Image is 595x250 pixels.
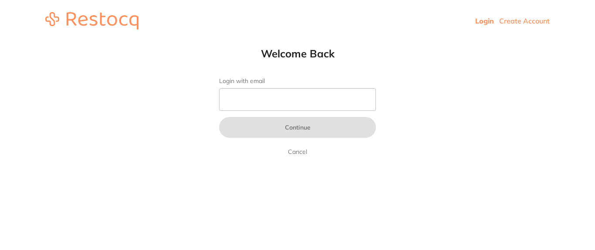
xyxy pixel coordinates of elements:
[499,17,550,25] a: Create Account
[202,47,393,60] h1: Welcome Back
[219,117,376,138] button: Continue
[45,12,139,30] img: restocq_logo.svg
[286,147,309,157] a: Cancel
[475,17,494,25] a: Login
[219,77,376,85] label: Login with email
